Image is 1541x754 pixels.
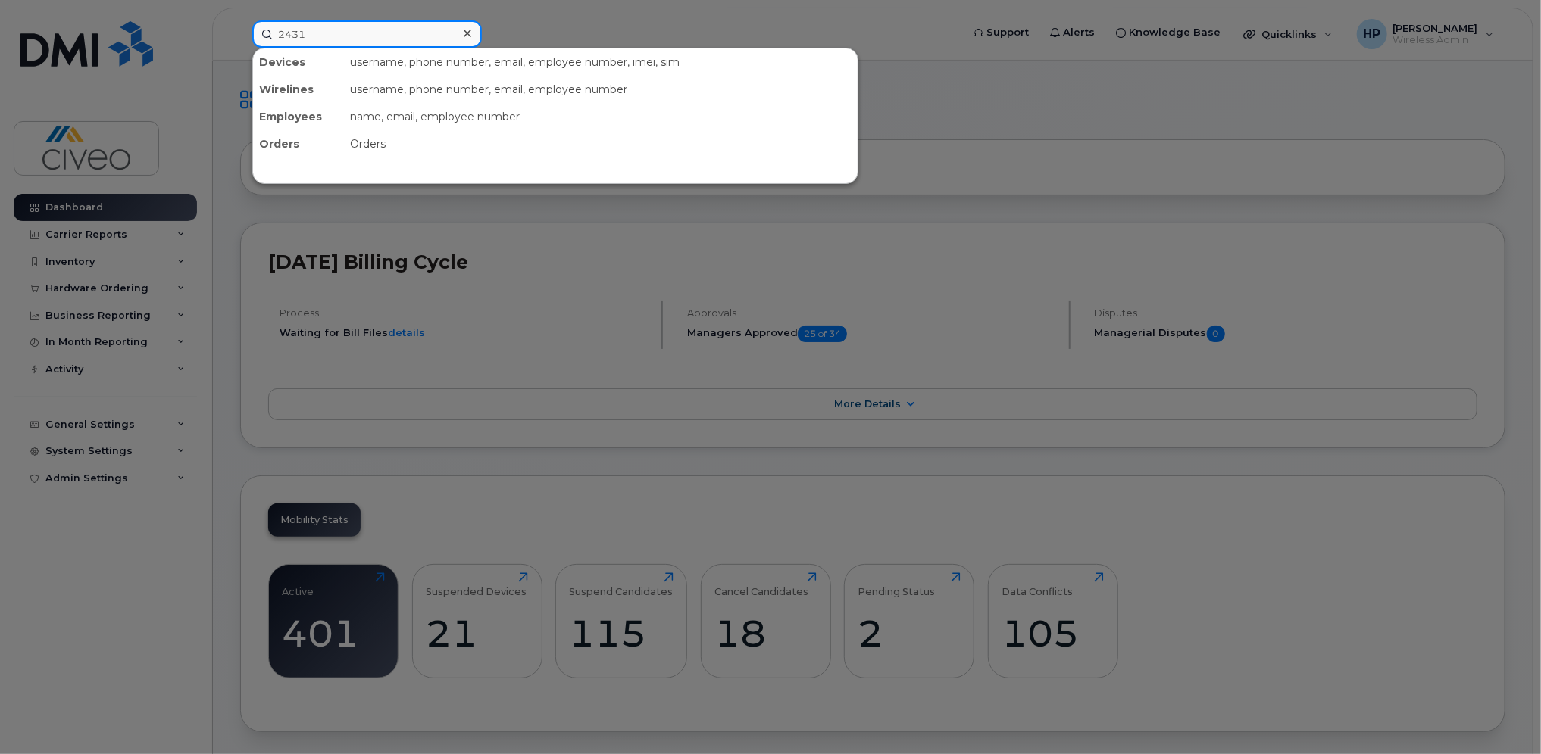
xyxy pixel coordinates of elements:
iframe: Messenger Launcher [1475,688,1530,743]
div: Orders [253,130,344,157]
div: Wirelines [253,76,344,103]
div: Orders [344,130,858,157]
div: Employees [253,103,344,130]
div: username, phone number, email, employee number, imei, sim [344,48,858,76]
div: name, email, employee number [344,103,858,130]
div: Devices [253,48,344,76]
div: username, phone number, email, employee number [344,76,858,103]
